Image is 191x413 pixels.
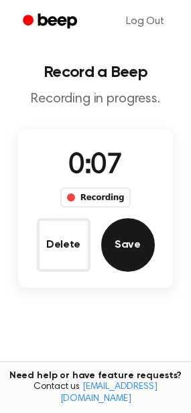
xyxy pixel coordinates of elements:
span: Contact us [8,382,183,405]
a: [EMAIL_ADDRESS][DOMAIN_NAME] [60,382,157,404]
div: Recording [60,187,131,208]
a: Log Out [113,5,178,37]
span: 0:07 [68,152,122,180]
h1: Record a Beep [11,64,180,80]
a: Beep [13,9,89,35]
button: Save Audio Record [101,218,155,272]
button: Delete Audio Record [37,218,90,272]
p: Recording in progress. [11,91,180,108]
